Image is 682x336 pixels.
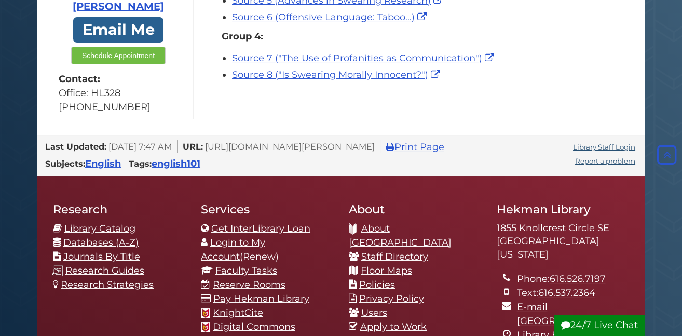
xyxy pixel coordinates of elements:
a: 616.537.2364 [538,287,595,299]
img: research-guides-icon-white_37x37.png [52,265,63,276]
a: Pay Hekman Library [213,293,309,304]
a: Research Guides [65,265,144,276]
a: Faculty Tasks [215,265,277,276]
strong: Group 4: [222,31,263,42]
a: Source 7 ("The Use of Profanities as Communication") [232,52,497,64]
button: Schedule Appointment [71,47,166,64]
img: Calvin favicon logo [201,308,210,318]
a: Digital Commons [213,321,295,332]
a: Report a problem [575,157,635,165]
a: Journals By Title [63,251,140,262]
a: Apply to Work [360,321,427,332]
span: Tags: [129,158,152,169]
h2: About [349,202,481,217]
a: About [GEOGRAPHIC_DATA] [349,223,452,248]
span: URL: [183,141,203,152]
span: [URL][DOMAIN_NAME][PERSON_NAME] [205,141,375,152]
a: 616.526.7197 [550,273,606,285]
li: Text: [517,286,629,300]
a: Source 6 (Offensive Language: Taboo...) [232,11,429,23]
span: Last Updated: [45,141,106,152]
a: Library Staff Login [573,143,635,151]
a: english101 [152,158,200,169]
a: Research Strategies [61,279,154,290]
span: Subjects: [45,158,85,169]
a: Get InterLibrary Loan [211,223,310,234]
span: [DATE] 7:47 AM [108,141,172,152]
a: Login to My Account [201,237,265,262]
a: Library Catalog [64,223,135,234]
a: Users [361,307,387,318]
a: KnightCite [213,307,263,318]
div: Office: HL328 [59,86,178,100]
a: Print Page [386,141,444,153]
a: Policies [359,279,395,290]
li: (Renew) [201,236,333,264]
a: E-mail [GEOGRAPHIC_DATA] [517,301,620,327]
a: English [85,158,121,169]
strong: Contact: [59,72,178,86]
a: Staff Directory [361,251,428,262]
div: [PHONE_NUMBER] [59,100,178,114]
a: Floor Maps [361,265,412,276]
address: 1855 Knollcrest Circle SE [GEOGRAPHIC_DATA][US_STATE] [497,222,629,262]
i: Print Page [386,142,394,152]
a: Source 8 ("Is Swearing Morally Innocent?") [232,69,443,80]
a: Databases (A-Z) [63,237,139,248]
button: 24/7 Live Chat [554,315,645,336]
h2: Research [53,202,185,217]
a: Email Me [73,17,163,43]
li: Phone: [517,272,629,286]
a: Privacy Policy [359,293,424,304]
img: Calvin favicon logo [201,322,210,332]
a: Back to Top [654,149,679,160]
a: Reserve Rooms [213,279,285,290]
h2: Services [201,202,333,217]
h2: Hekman Library [497,202,629,217]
